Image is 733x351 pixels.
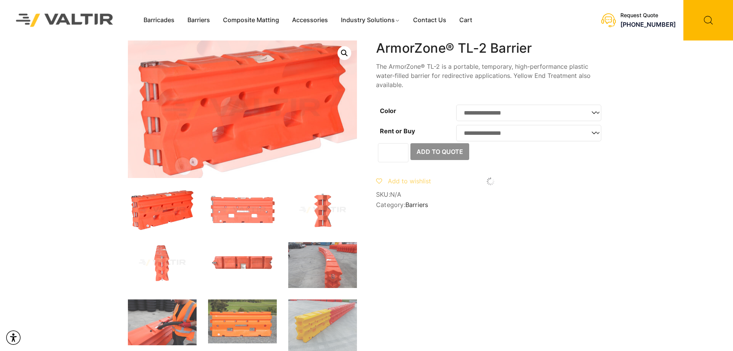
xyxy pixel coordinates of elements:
a: Industry Solutions [334,15,407,26]
img: ArmorZone-main-image-scaled-1.jpg [208,299,277,343]
p: The ArmorZone® TL-2 is a portable, temporary, high-performance plastic water-filled barrier for r... [376,62,605,89]
img: IMG_8185-scaled-1.jpg [128,299,197,345]
a: Barricades [137,15,181,26]
span: Category: [376,201,605,209]
a: Composite Matting [216,15,286,26]
img: CIMG8790-2-scaled-1.jpg [288,299,357,351]
span: N/A [390,191,402,198]
a: Cart [453,15,479,26]
img: Armorzone_Org_Side.jpg [288,189,357,231]
a: Contact Us [407,15,453,26]
span: SKU: [376,191,605,198]
img: ArmorZone_Org_3Q.jpg [128,189,197,231]
img: Armorzone_Org_Front.jpg [208,189,277,231]
h1: ArmorZone® TL-2 Barrier [376,40,605,56]
a: [PHONE_NUMBER] [620,21,676,28]
label: Color [380,107,396,115]
img: Armorzone_Org_Top.jpg [208,242,277,283]
button: Add to Quote [410,143,469,160]
a: Accessories [286,15,334,26]
label: Rent or Buy [380,127,415,135]
img: Armorzone_Org_x1.jpg [128,242,197,283]
a: Barriers [405,201,428,209]
a: Barriers [181,15,216,26]
div: Request Quote [620,12,676,19]
img: Valtir Rentals [6,3,124,37]
img: IMG_8193-scaled-1.jpg [288,242,357,288]
input: Product quantity [378,143,408,162]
